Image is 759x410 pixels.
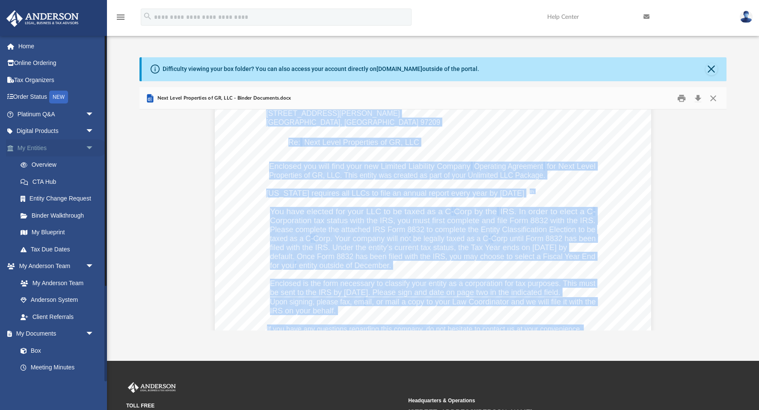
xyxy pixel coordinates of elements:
[139,109,726,330] div: File preview
[270,289,560,296] span: be sent to the IRS by [DATE]. Please sign and date on page two in the indicated field.
[12,342,98,359] a: Box
[12,241,107,258] a: Tax Due Dates
[266,189,524,197] span: [US_STATE] requires all LLCs to file an annual report every year by [DATE]
[474,162,543,170] span: Operating Agreement
[86,258,103,275] span: arrow_drop_down
[673,91,690,105] button: Print
[12,292,103,309] a: Anderson System
[270,226,595,233] span: Please complete the attached IRS Form 8832 to complete the Entity Classification Election to be
[6,139,107,156] a: My Entitiesarrow_drop_down
[270,217,596,224] span: Corporation tax status with the IRS, you must first complete and file Form 8832 with the IRS.
[86,325,103,343] span: arrow_drop_down
[155,94,291,102] span: Next Level Properties of GR, LLC - Binder Documents.docx
[269,171,545,179] span: Properties of GR, LLC. This entity was created as part of your Unlimited LLC Package.
[4,10,81,27] img: Anderson Advisors Platinum Portal
[270,298,364,306] span: Upon signing, please fax, em
[163,65,479,74] div: Difficulty viewing your box folder? You can also access your account directly on outside of the p...
[311,235,313,242] span: -
[294,262,391,269] span: r entity outside of December.
[139,87,726,330] div: Preview
[740,11,753,23] img: User Pic
[126,382,178,393] img: Anderson Advisors Platinum Portal
[267,325,582,333] span: If you have any questions regarding this company, do not hesitate to contact us at your convenience.
[12,308,103,325] a: Client Referrals
[6,325,103,342] a: My Documentsarrow_drop_down
[86,139,103,157] span: arrow_drop_down
[266,118,440,126] span: [GEOGRAPHIC_DATA], [GEOGRAPHIC_DATA] 97209
[269,162,471,170] span: Enclosed you will find your new Limited Liability Company
[364,298,596,306] span: ail, or mail a copy to your Law Coordinator and we will file it with the
[690,91,706,105] button: Download
[116,16,126,22] a: menu
[270,307,336,315] span: IRS on your behalf.
[116,12,126,22] i: menu
[6,38,107,55] a: Home
[266,109,400,117] span: [STREET_ADDRESS][PERSON_NAME]
[6,106,107,123] a: Platinum Q&Aarrow_drop_down
[139,109,726,330] div: Document Viewer
[547,162,596,170] span: for Next Level
[530,189,534,194] span: th
[270,208,451,215] span: You have elected for your LLC to be taxed as a C
[49,91,68,103] div: NEW
[409,235,488,242] span: t be legally taxed as a C
[12,359,103,376] a: Meeting Minutes
[6,71,107,88] a: Tax Organizers
[6,123,107,140] a: Digital Productsarrow_drop_down
[451,208,454,215] span: -
[500,208,593,215] span: IRS. In order to elect a C
[86,123,103,140] span: arrow_drop_down
[12,156,107,174] a: Overview
[6,258,103,275] a: My Anderson Teamarrow_drop_down
[454,208,497,215] span: Corp by the
[489,235,491,242] span: -
[593,208,596,215] span: -
[288,139,300,146] span: Re:
[12,207,107,224] a: Binder Walkthrough
[270,280,596,287] span: Enclosed is the form necessary to classify your entity as a corporation for tax purposes. This must
[12,274,98,292] a: My Anderson Team
[12,224,103,241] a: My Blueprint
[270,262,294,269] span: for you
[705,91,720,105] button: Close
[6,55,107,72] a: Online Ordering
[6,88,107,106] a: Order StatusNEW
[491,235,596,242] span: Corp until Form 8832 has been
[86,106,103,123] span: arrow_drop_down
[304,139,419,146] span: Next Level Properties of GR, LLC
[270,235,311,242] span: taxed as a C
[377,65,422,72] a: [DOMAIN_NAME]
[706,63,717,75] button: Close
[270,244,567,251] span: filed with the IRS. Under the entity’s current tax status, the Tax Year ends on [DATE] by
[270,253,595,260] span: default. Once Form 8832 has been filed with the IRS, you may choose to select a Fiscal Year End
[12,376,98,393] a: Forms Library
[408,397,684,404] small: Headquarters & Operations
[12,173,107,190] a: CTA Hub
[126,402,402,410] small: TOLL FREE
[313,235,409,242] span: Corp. Your company will no
[143,12,152,21] i: search
[12,190,107,207] a: Entity Change Request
